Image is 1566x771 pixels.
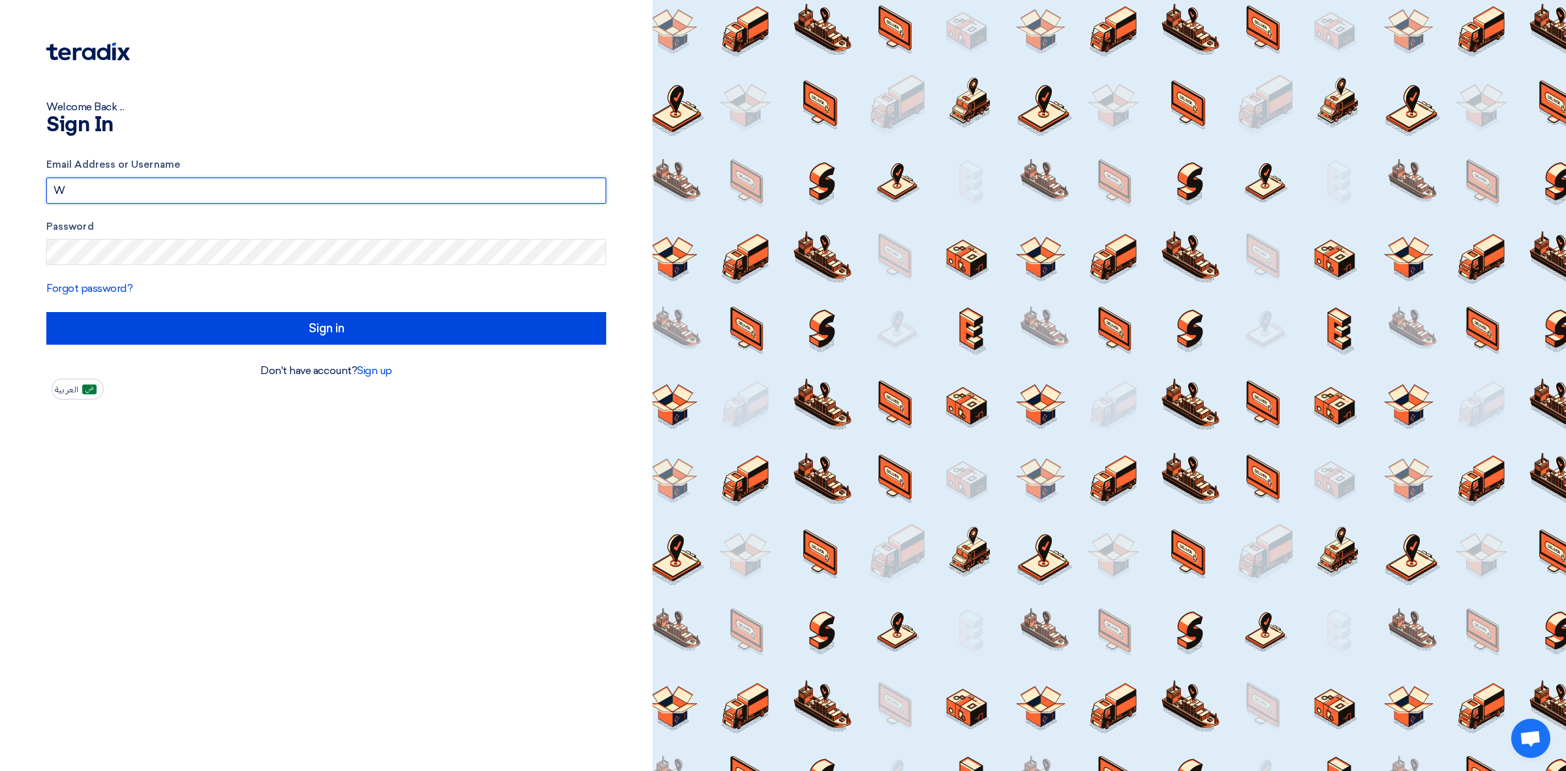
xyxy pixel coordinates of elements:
[46,115,606,136] h1: Sign In
[46,312,606,345] input: Sign in
[46,282,132,294] a: Forgot password?
[52,379,104,400] button: العربية
[82,385,97,394] img: ar-AR.png
[46,157,606,172] label: Email Address or Username
[46,178,606,204] input: Enter your business email or username
[46,99,606,115] div: Welcome Back ...
[46,363,606,379] div: Don't have account?
[46,219,606,234] label: Password
[357,364,392,377] a: Sign up
[1511,719,1550,758] a: Open chat
[46,42,130,61] img: Teradix logo
[55,385,78,394] span: العربية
